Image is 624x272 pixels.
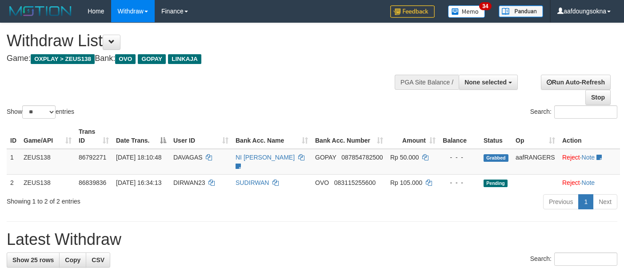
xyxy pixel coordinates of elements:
span: GOPAY [315,154,336,161]
span: Rp 50.000 [390,154,419,161]
th: Op: activate to sort column ascending [512,124,559,149]
a: Show 25 rows [7,252,60,268]
span: Pending [484,180,508,187]
td: ZEUS138 [20,149,75,175]
span: 86839836 [79,179,106,186]
span: CSV [92,256,104,264]
img: panduan.png [499,5,543,17]
a: Reject [562,179,580,186]
input: Search: [554,105,617,119]
a: Note [582,154,595,161]
div: Showing 1 to 2 of 2 entries [7,193,253,206]
a: Stop [585,90,611,105]
th: Trans ID: activate to sort column ascending [75,124,112,149]
th: User ID: activate to sort column ascending [170,124,232,149]
select: Showentries [22,105,56,119]
a: Note [582,179,595,186]
span: OXPLAY > ZEUS138 [31,54,95,64]
th: Balance [439,124,480,149]
img: Feedback.jpg [390,5,435,18]
td: aafRANGERS [512,149,559,175]
a: SUDIRWAN [236,179,269,186]
th: Status [480,124,512,149]
a: NI [PERSON_NAME] [236,154,295,161]
a: CSV [86,252,110,268]
button: None selected [459,75,518,90]
span: None selected [464,79,507,86]
a: Previous [543,194,579,209]
span: OVO [315,179,329,186]
input: Search: [554,252,617,266]
span: [DATE] 18:10:48 [116,154,161,161]
span: DAVAGAS [173,154,203,161]
span: [DATE] 16:34:13 [116,179,161,186]
td: · [559,174,620,191]
span: Grabbed [484,154,508,162]
td: 2 [7,174,20,191]
th: Amount: activate to sort column ascending [387,124,439,149]
span: 86792271 [79,154,106,161]
span: 34 [479,2,491,10]
span: Copy 083115255600 to clipboard [334,179,376,186]
span: Copy [65,256,80,264]
th: Action [559,124,620,149]
h1: Withdraw List [7,32,407,50]
a: 1 [578,194,593,209]
th: ID [7,124,20,149]
label: Show entries [7,105,74,119]
span: LINKAJA [168,54,201,64]
h1: Latest Withdraw [7,231,617,248]
a: Run Auto-Refresh [541,75,611,90]
span: DIRWAN23 [173,179,205,186]
span: OVO [115,54,136,64]
span: Rp 105.000 [390,179,422,186]
a: Copy [59,252,86,268]
td: · [559,149,620,175]
th: Game/API: activate to sort column ascending [20,124,75,149]
span: Copy 087854782500 to clipboard [341,154,383,161]
td: ZEUS138 [20,174,75,191]
span: Show 25 rows [12,256,54,264]
img: Button%20Memo.svg [448,5,485,18]
h4: Game: Bank: [7,54,407,63]
td: 1 [7,149,20,175]
a: Next [593,194,617,209]
th: Bank Acc. Name: activate to sort column ascending [232,124,312,149]
th: Date Trans.: activate to sort column descending [112,124,170,149]
div: - - - [443,178,476,187]
label: Search: [530,105,617,119]
img: MOTION_logo.png [7,4,74,18]
label: Search: [530,252,617,266]
div: - - - [443,153,476,162]
a: Reject [562,154,580,161]
div: PGA Site Balance / [395,75,459,90]
th: Bank Acc. Number: activate to sort column ascending [312,124,387,149]
span: GOPAY [138,54,166,64]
